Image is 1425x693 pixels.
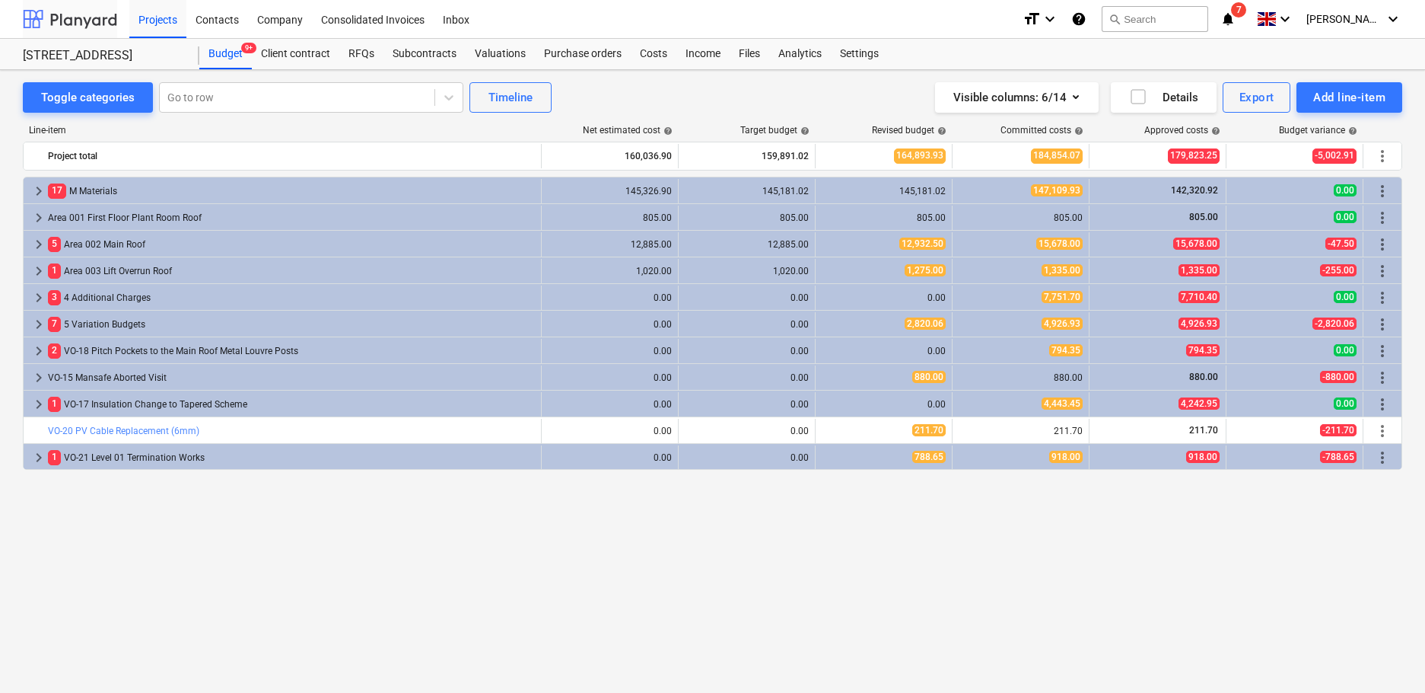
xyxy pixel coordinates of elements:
[30,235,48,254] span: keyboard_arrow_right
[48,232,535,257] div: Area 002 Main Roof
[548,144,672,168] div: 160,036.90
[30,182,48,200] span: keyboard_arrow_right
[1306,13,1382,25] span: [PERSON_NAME]
[48,312,535,337] div: 5 Variation Budgets
[30,209,48,227] span: keyboard_arrow_right
[48,144,535,168] div: Project total
[339,39,383,69] div: RFQs
[1373,209,1392,227] span: More actions
[1071,10,1086,28] i: Knowledge base
[23,48,181,64] div: [STREET_ADDRESS]
[48,445,535,470] div: VO-21 Level 01 Termination Works
[822,292,946,303] div: 0.00
[48,237,61,251] span: 5
[1000,125,1083,136] div: Committed costs
[548,186,672,196] div: 145,326.90
[48,366,535,390] div: VO-15 Mansafe Aborted Visit
[199,39,252,69] div: Budget
[872,125,946,136] div: Revised budget
[1049,344,1083,356] span: 794.35
[685,372,809,383] div: 0.00
[1023,10,1041,28] i: format_size
[1373,395,1392,414] span: More actions
[1373,422,1392,440] span: More actions
[912,424,946,436] span: 211.70
[1334,344,1357,356] span: 0.00
[48,286,535,310] div: 4 Additional Charges
[685,266,809,276] div: 1,020.00
[548,319,672,330] div: 0.00
[48,397,61,411] span: 1
[548,346,672,356] div: 0.00
[548,452,672,463] div: 0.00
[48,263,61,278] span: 1
[1173,238,1220,250] span: 15,678.00
[1373,182,1392,200] span: More actions
[1031,184,1083,196] span: 147,109.93
[535,39,631,69] div: Purchase orders
[548,266,672,276] div: 1,020.00
[252,39,339,69] div: Client contract
[685,452,809,463] div: 0.00
[685,426,809,436] div: 0.00
[905,318,946,330] span: 2,820.06
[583,125,673,136] div: Net estimated cost
[1042,398,1083,410] span: 4,443.45
[1373,449,1392,467] span: More actions
[1071,126,1083,136] span: help
[676,39,730,69] a: Income
[685,346,809,356] div: 0.00
[1231,2,1246,18] span: 7
[548,212,672,223] div: 805.00
[1223,82,1291,113] button: Export
[1373,315,1392,334] span: More actions
[1373,369,1392,387] span: More actions
[685,319,809,330] div: 0.00
[935,82,1099,113] button: Visible columns:6/14
[953,88,1080,107] div: Visible columns : 6/14
[899,238,946,250] span: 12,932.50
[383,39,466,69] div: Subcontracts
[1042,264,1083,276] span: 1,335.00
[30,289,48,307] span: keyboard_arrow_right
[30,262,48,280] span: keyboard_arrow_right
[48,339,535,363] div: VO-18 Pitch Pockets to the Main Roof Metal Louvre Posts
[1334,211,1357,223] span: 0.00
[1373,235,1392,254] span: More actions
[1373,262,1392,280] span: More actions
[41,88,135,107] div: Toggle categories
[1186,451,1220,463] span: 918.00
[685,292,809,303] div: 0.00
[730,39,769,69] a: Files
[1373,147,1392,165] span: More actions
[905,264,946,276] span: 1,275.00
[797,126,810,136] span: help
[822,212,946,223] div: 805.00
[1178,264,1220,276] span: 1,335.00
[548,292,672,303] div: 0.00
[934,126,946,136] span: help
[30,315,48,334] span: keyboard_arrow_right
[1178,291,1220,303] span: 7,710.40
[469,82,552,113] button: Timeline
[548,426,672,436] div: 0.00
[1109,13,1121,25] span: search
[1373,342,1392,360] span: More actions
[1188,372,1220,382] span: 880.00
[1036,238,1083,250] span: 15,678.00
[894,148,946,163] span: 164,893.93
[631,39,676,69] div: Costs
[48,450,61,465] span: 1
[1042,318,1083,330] span: 4,926.93
[1111,82,1217,113] button: Details
[1296,82,1402,113] button: Add line-item
[30,395,48,414] span: keyboard_arrow_right
[769,39,831,69] div: Analytics
[488,88,533,107] div: Timeline
[1042,291,1083,303] span: 7,751.70
[548,372,672,383] div: 0.00
[959,372,1083,383] div: 880.00
[1188,212,1220,222] span: 805.00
